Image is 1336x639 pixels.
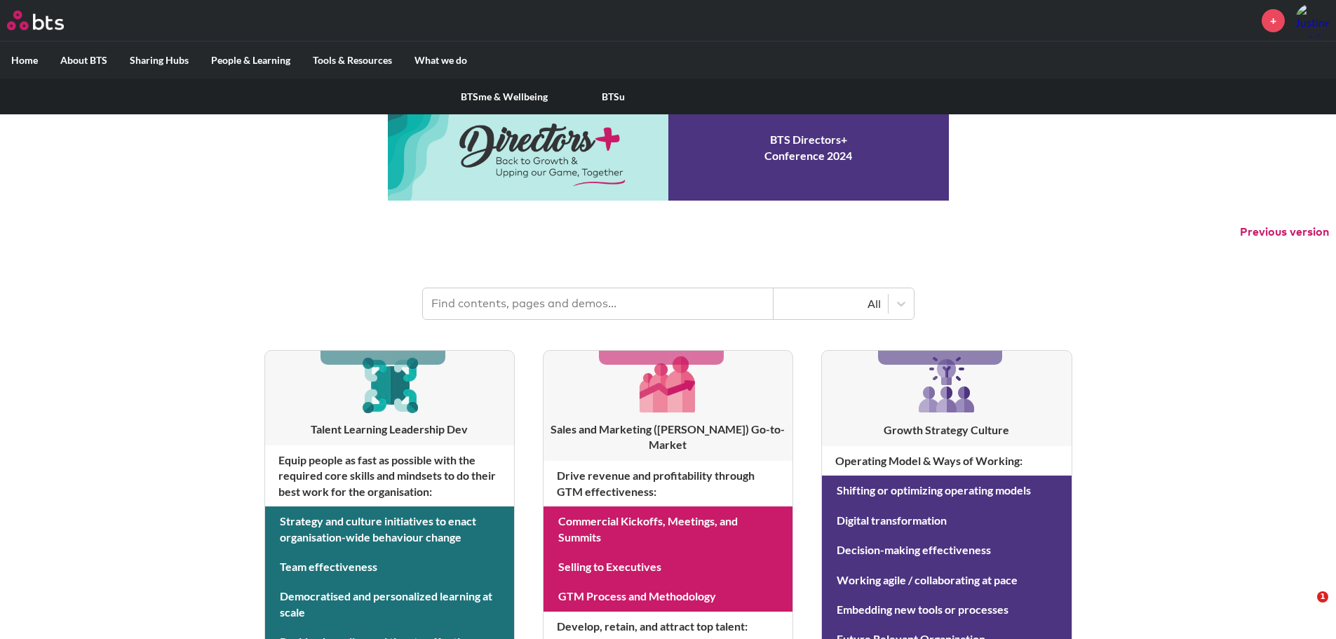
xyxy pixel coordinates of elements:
h4: Drive revenue and profitability through GTM effectiveness : [544,461,792,506]
iframe: Intercom live chat [1288,591,1322,625]
span: 1 [1317,591,1328,603]
a: Profile [1295,4,1329,37]
label: What we do [403,42,478,79]
button: Previous version [1240,224,1329,240]
img: [object Object] [635,351,701,417]
label: About BTS [49,42,119,79]
a: Go home [7,11,90,30]
div: All [781,296,881,311]
a: + [1262,9,1285,32]
h3: Growth Strategy Culture [822,422,1071,438]
h4: Equip people as fast as possible with the required core skills and mindsets to do their best work... [265,445,514,506]
a: Conference 2024 [388,95,949,201]
label: Tools & Resources [302,42,403,79]
img: Justine Read [1295,4,1329,37]
h4: Operating Model & Ways of Working : [822,446,1071,476]
img: [object Object] [913,351,980,418]
h3: Sales and Marketing ([PERSON_NAME]) Go-to-Market [544,422,792,453]
label: Sharing Hubs [119,42,200,79]
h3: Talent Learning Leadership Dev [265,422,514,437]
img: BTS Logo [7,11,64,30]
label: People & Learning [200,42,302,79]
img: [object Object] [356,351,423,417]
input: Find contents, pages and demos... [423,288,774,319]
